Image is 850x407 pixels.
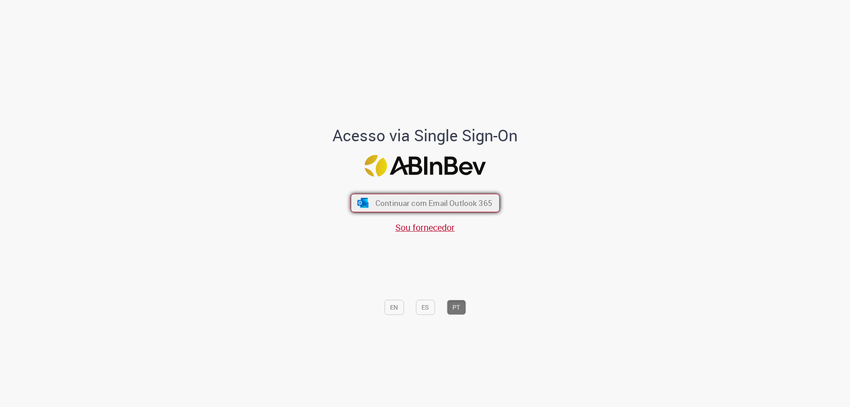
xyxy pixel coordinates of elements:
button: ES [416,300,435,315]
img: ícone Azure/Microsoft 360 [356,198,369,208]
button: PT [447,300,466,315]
button: EN [384,300,404,315]
h1: Acesso via Single Sign-On [302,127,548,144]
img: Logo ABInBev [364,155,486,177]
a: Sou fornecedor [395,221,455,233]
span: Continuar com Email Outlook 365 [375,198,492,208]
button: ícone Azure/Microsoft 360 Continuar com Email Outlook 365 [351,194,500,213]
